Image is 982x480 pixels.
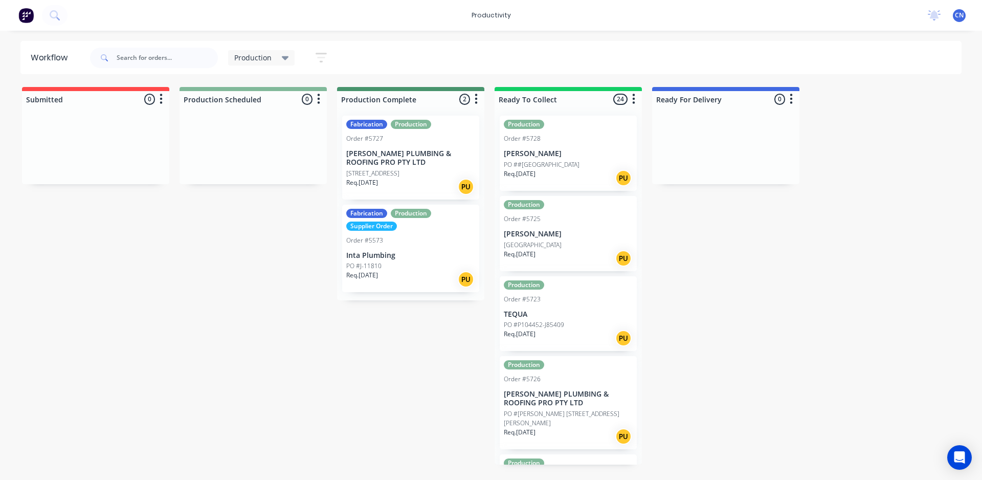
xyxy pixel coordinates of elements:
[504,360,544,369] div: Production
[504,310,633,319] p: TEQUA
[342,116,479,200] div: FabricationProductionOrder #5727[PERSON_NAME] PLUMBING & ROOFING PRO PTY LTD[STREET_ADDRESS]Req.[...
[346,271,378,280] p: Req. [DATE]
[504,280,544,290] div: Production
[615,428,632,445] div: PU
[504,120,544,129] div: Production
[504,200,544,209] div: Production
[342,205,479,293] div: FabricationProductionSupplier OrderOrder #5573Inta PlumbingPO #J-11810Req.[DATE]PU
[234,52,272,63] span: Production
[615,170,632,186] div: PU
[504,330,535,339] p: Req. [DATE]
[346,134,383,143] div: Order #5727
[504,459,544,468] div: Production
[615,330,632,346] div: PU
[504,214,541,224] div: Order #5725
[504,320,564,330] p: PO #P104452-J85409
[346,178,378,187] p: Req. [DATE]
[615,250,632,267] div: PU
[346,261,382,271] p: PO #J-11810
[458,271,474,288] div: PU
[504,409,633,428] p: PO #[PERSON_NAME] [STREET_ADDRESS][PERSON_NAME]
[346,169,399,178] p: [STREET_ADDRESS]
[346,120,387,129] div: Fabrication
[504,295,541,304] div: Order #5723
[504,390,633,407] p: [PERSON_NAME] PLUMBING & ROOFING PRO PTY LTD
[504,160,579,169] p: PO ##[GEOGRAPHIC_DATA]
[31,52,73,64] div: Workflow
[18,8,34,23] img: Factory
[504,169,535,179] p: Req. [DATE]
[466,8,516,23] div: productivity
[955,11,964,20] span: CN
[391,209,431,218] div: Production
[504,375,541,384] div: Order #5726
[117,48,218,68] input: Search for orders...
[504,134,541,143] div: Order #5728
[504,230,633,238] p: [PERSON_NAME]
[391,120,431,129] div: Production
[346,222,397,231] div: Supplier Order
[947,445,972,470] div: Open Intercom Messenger
[504,149,633,158] p: [PERSON_NAME]
[500,276,637,352] div: ProductionOrder #5723TEQUAPO #P104452-J85409Req.[DATE]PU
[346,149,475,167] p: [PERSON_NAME] PLUMBING & ROOFING PRO PTY LTD
[346,251,475,260] p: Inta Plumbing
[500,116,637,191] div: ProductionOrder #5728[PERSON_NAME]PO ##[GEOGRAPHIC_DATA]Req.[DATE]PU
[504,241,562,250] p: [GEOGRAPHIC_DATA]
[500,196,637,271] div: ProductionOrder #5725[PERSON_NAME][GEOGRAPHIC_DATA]Req.[DATE]PU
[346,209,387,218] div: Fabrication
[500,356,637,449] div: ProductionOrder #5726[PERSON_NAME] PLUMBING & ROOFING PRO PTY LTDPO #[PERSON_NAME] [STREET_ADDRES...
[504,250,535,259] p: Req. [DATE]
[458,179,474,195] div: PU
[504,428,535,437] p: Req. [DATE]
[346,236,383,245] div: Order #5573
